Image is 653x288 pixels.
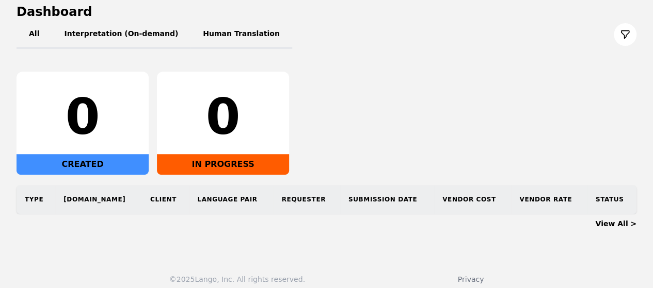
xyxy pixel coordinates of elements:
th: Vendor Cost [434,185,511,214]
th: Requester [274,185,340,214]
h1: Dashboard [17,4,636,20]
th: Vendor Rate [511,185,587,214]
div: 0 [165,92,281,142]
div: CREATED [17,154,149,175]
a: Privacy [458,275,484,283]
button: All [17,20,52,49]
th: Client [142,185,189,214]
th: Status [587,185,636,214]
div: 0 [25,92,140,142]
div: IN PROGRESS [157,154,289,175]
th: Submission Date [340,185,434,214]
th: Language Pair [189,185,273,214]
th: [DOMAIN_NAME] [55,185,142,214]
button: Interpretation (On-demand) [52,20,190,49]
div: © 2025 Lango, Inc. All rights reserved. [169,274,305,284]
button: Filter [614,23,636,46]
th: Type [17,185,55,214]
button: Human Translation [190,20,292,49]
a: View All > [595,219,636,228]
